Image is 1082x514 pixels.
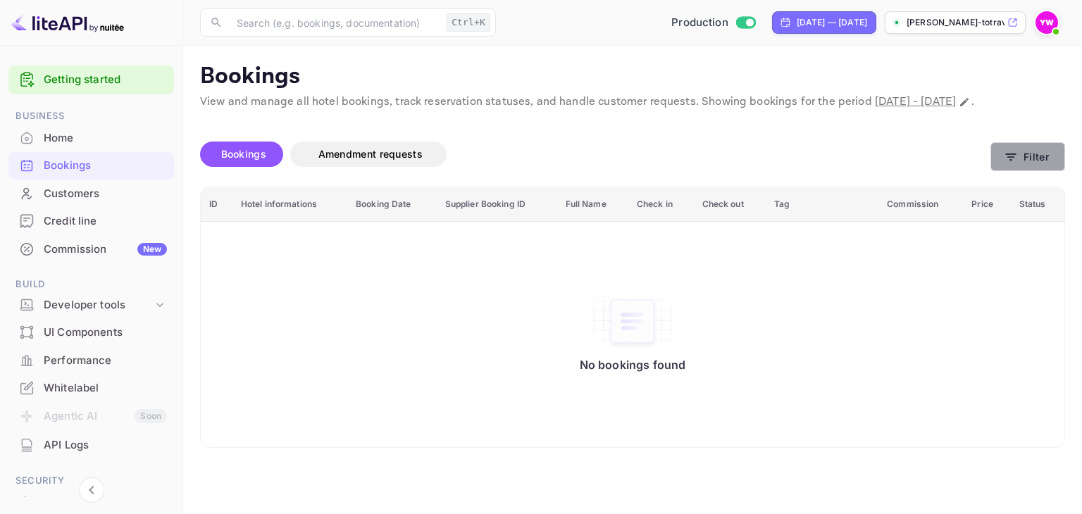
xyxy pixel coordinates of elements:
[628,187,694,222] th: Check in
[8,375,174,401] a: Whitelabel
[8,432,174,459] div: API Logs
[201,187,1064,447] table: booking table
[232,187,347,222] th: Hotel informations
[990,142,1065,171] button: Filter
[8,125,174,152] div: Home
[878,187,963,222] th: Commission
[8,347,174,375] div: Performance
[8,152,174,178] a: Bookings
[8,180,174,208] div: Customers
[8,236,174,262] a: CommissionNew
[8,208,174,235] div: Credit line
[8,108,174,124] span: Business
[44,186,167,202] div: Customers
[200,142,990,167] div: account-settings tabs
[694,187,766,222] th: Check out
[8,236,174,263] div: CommissionNew
[200,63,1065,91] p: Bookings
[8,319,174,346] div: UI Components
[671,15,728,31] span: Production
[44,72,167,88] a: Getting started
[44,353,167,369] div: Performance
[8,347,174,373] a: Performance
[8,180,174,206] a: Customers
[957,95,971,109] button: Change date range
[963,187,1010,222] th: Price
[1036,11,1058,34] img: Yahav Winkler
[201,187,232,222] th: ID
[8,208,174,234] a: Credit line
[766,187,878,222] th: Tag
[875,94,956,109] span: [DATE] - [DATE]
[797,16,867,29] div: [DATE] — [DATE]
[8,152,174,180] div: Bookings
[11,11,124,34] img: LiteAPI logo
[44,213,167,230] div: Credit line
[8,319,174,345] a: UI Components
[8,375,174,402] div: Whitelabel
[666,15,761,31] div: Switch to Sandbox mode
[200,94,1065,111] p: View and manage all hotel bookings, track reservation statuses, and handle customer requests. Sho...
[557,187,628,222] th: Full Name
[44,437,167,453] div: API Logs
[79,477,104,503] button: Collapse navigation
[8,473,174,489] span: Security
[44,242,167,258] div: Commission
[44,158,167,174] div: Bookings
[44,494,167,510] div: Team management
[347,187,437,222] th: Booking Date
[8,125,174,151] a: Home
[8,65,174,94] div: Getting started
[44,297,153,313] div: Developer tools
[221,148,266,160] span: Bookings
[8,277,174,292] span: Build
[907,16,1005,29] p: [PERSON_NAME]-totravel...
[8,293,174,318] div: Developer tools
[44,380,167,396] div: Whitelabel
[447,13,490,32] div: Ctrl+K
[44,130,167,146] div: Home
[580,358,686,372] p: No bookings found
[8,432,174,458] a: API Logs
[1011,187,1064,222] th: Status
[590,292,675,351] img: No bookings found
[318,148,423,160] span: Amendment requests
[44,325,167,341] div: UI Components
[437,187,557,222] th: Supplier Booking ID
[228,8,441,37] input: Search (e.g. bookings, documentation)
[137,243,167,256] div: New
